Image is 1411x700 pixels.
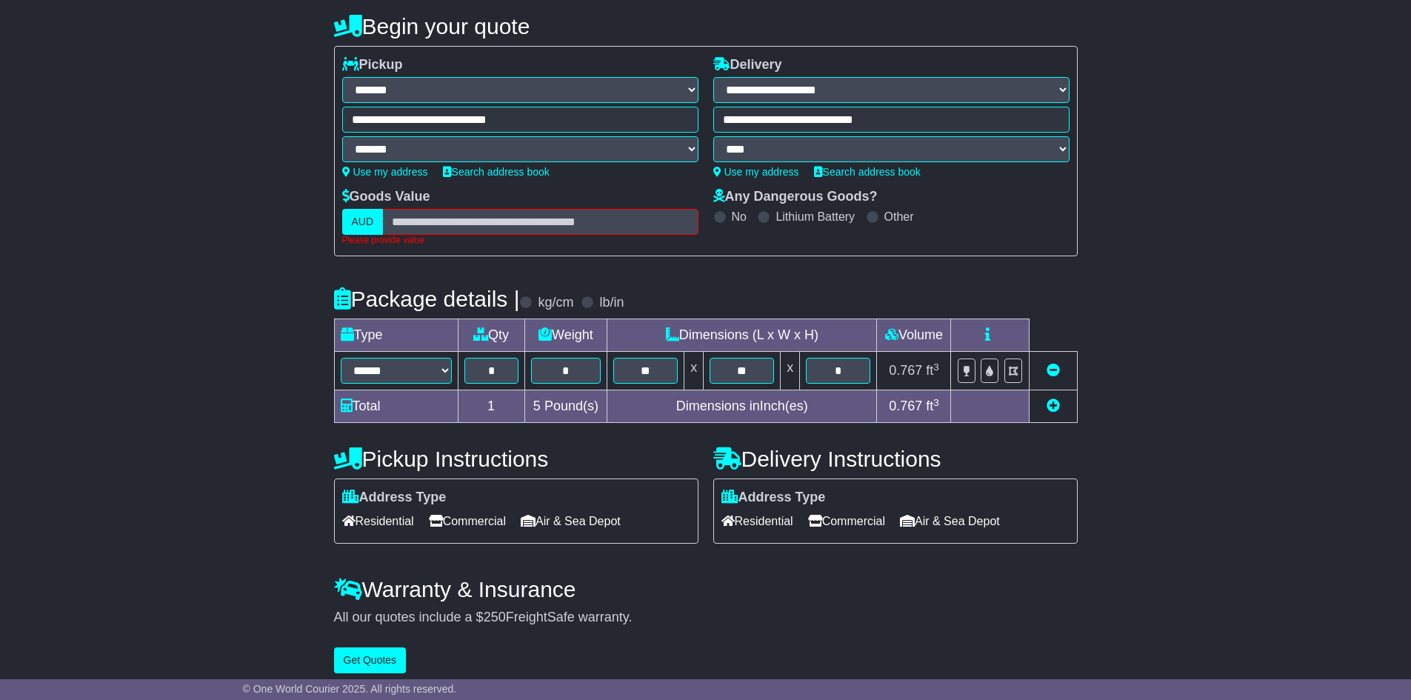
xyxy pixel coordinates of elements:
[713,447,1078,471] h4: Delivery Instructions
[342,510,414,533] span: Residential
[808,510,885,533] span: Commercial
[781,352,800,390] td: x
[334,647,407,673] button: Get Quotes
[607,390,877,423] td: Dimensions in Inch(es)
[1047,399,1060,413] a: Add new item
[721,510,793,533] span: Residential
[342,189,430,205] label: Goods Value
[334,610,1078,626] div: All our quotes include a $ FreightSafe warranty.
[458,319,524,352] td: Qty
[484,610,506,624] span: 250
[889,363,922,378] span: 0.767
[342,490,447,506] label: Address Type
[933,397,939,408] sup: 3
[243,683,457,695] span: © One World Courier 2025. All rights reserved.
[933,361,939,373] sup: 3
[334,447,698,471] h4: Pickup Instructions
[1047,363,1060,378] a: Remove this item
[342,57,403,73] label: Pickup
[877,319,951,352] td: Volume
[684,352,704,390] td: x
[524,319,607,352] td: Weight
[334,319,458,352] td: Type
[713,189,878,205] label: Any Dangerous Goods?
[342,166,428,178] a: Use my address
[926,399,939,413] span: ft
[334,287,520,311] h4: Package details |
[884,210,914,224] label: Other
[775,210,855,224] label: Lithium Battery
[429,510,506,533] span: Commercial
[342,209,384,235] label: AUD
[458,390,524,423] td: 1
[524,390,607,423] td: Pound(s)
[521,510,621,533] span: Air & Sea Depot
[599,295,624,311] label: lb/in
[334,390,458,423] td: Total
[713,57,782,73] label: Delivery
[533,399,541,413] span: 5
[926,363,939,378] span: ft
[342,235,698,245] div: Please provide value
[713,166,799,178] a: Use my address
[889,399,922,413] span: 0.767
[443,166,550,178] a: Search address book
[721,490,826,506] label: Address Type
[900,510,1000,533] span: Air & Sea Depot
[538,295,573,311] label: kg/cm
[732,210,747,224] label: No
[607,319,877,352] td: Dimensions (L x W x H)
[334,577,1078,601] h4: Warranty & Insurance
[334,14,1078,39] h4: Begin your quote
[814,166,921,178] a: Search address book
